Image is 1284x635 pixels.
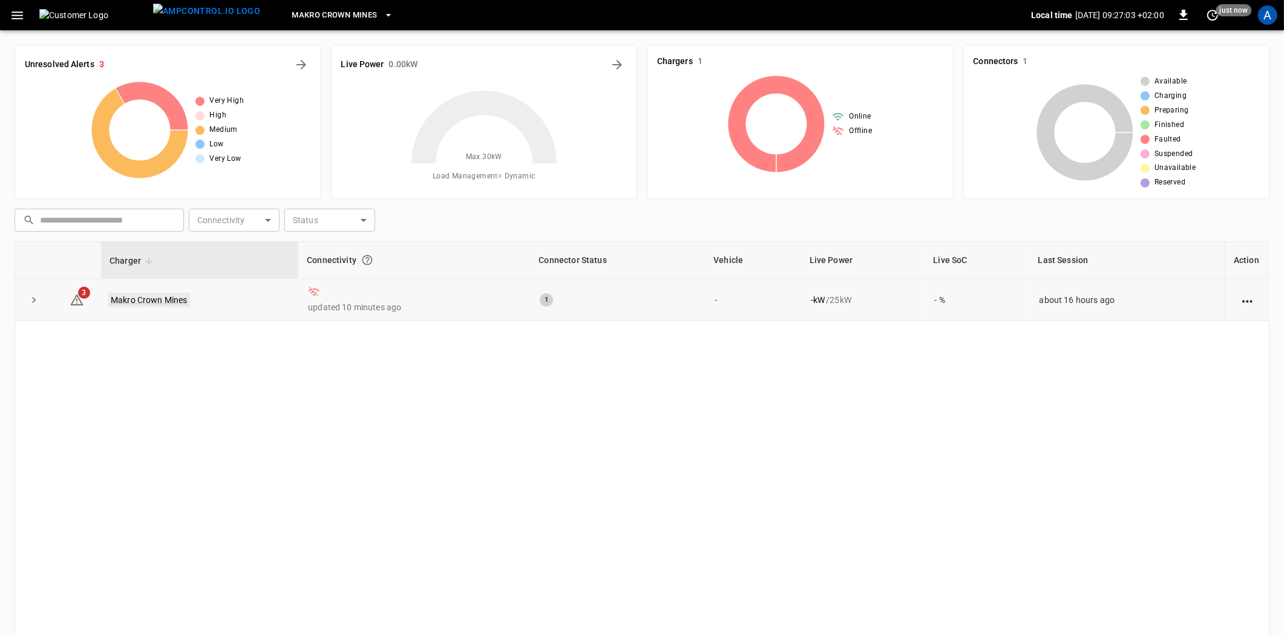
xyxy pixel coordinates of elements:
span: Medium [209,124,237,136]
button: set refresh interval [1203,5,1222,25]
h6: Chargers [657,55,693,68]
span: Suspended [1155,148,1193,160]
th: Action [1225,242,1269,279]
h6: 3 [99,58,104,71]
p: updated 10 minutes ago [308,301,520,313]
div: 1 [540,293,553,307]
div: / 25 kW [811,294,916,306]
th: Live SoC [925,242,1029,279]
span: Max. 30 kW [466,151,502,163]
a: 3 [70,294,84,304]
div: profile-icon [1258,5,1277,25]
span: Low [209,138,223,151]
div: Connectivity [307,249,522,271]
h6: 0.00 kW [389,58,418,71]
span: Load Management = Dynamic [433,171,536,183]
span: Charging [1155,90,1187,102]
th: Connector Status [530,242,705,279]
p: Local time [1031,9,1073,21]
p: [DATE] 09:27:03 +02:00 [1075,9,1164,21]
span: Very High [209,95,244,107]
span: Makro Crown Mines [292,8,377,22]
span: just now [1216,4,1252,16]
button: expand row [25,291,43,309]
h6: Connectors [974,55,1018,68]
button: Energy Overview [608,55,627,74]
button: All Alerts [292,55,311,74]
span: Very Low [209,153,241,165]
th: Live Power [801,242,925,279]
span: Online [849,111,871,123]
td: about 16 hours ago [1030,279,1225,321]
a: Makro Crown Mines [108,293,190,307]
td: - [705,279,801,321]
h6: 1 [1023,55,1028,68]
span: Finished [1155,119,1184,131]
button: Connection between the charger and our software. [356,249,378,271]
button: Makro Crown Mines [287,4,398,27]
img: Customer Logo [39,9,148,21]
span: Offline [849,125,872,137]
span: Preparing [1155,105,1189,117]
span: Charger [110,253,157,268]
p: - kW [811,294,825,306]
img: ampcontrol.io logo [153,4,260,19]
h6: Unresolved Alerts [25,58,94,71]
span: Reserved [1155,177,1185,189]
span: High [209,109,226,122]
span: 3 [78,287,90,299]
th: Vehicle [705,242,801,279]
span: Faulted [1155,134,1181,146]
h6: 1 [698,55,703,68]
span: Unavailable [1155,162,1196,174]
div: action cell options [1240,294,1255,306]
th: Last Session [1030,242,1225,279]
td: - % [925,279,1029,321]
span: Available [1155,76,1187,88]
h6: Live Power [341,58,384,71]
